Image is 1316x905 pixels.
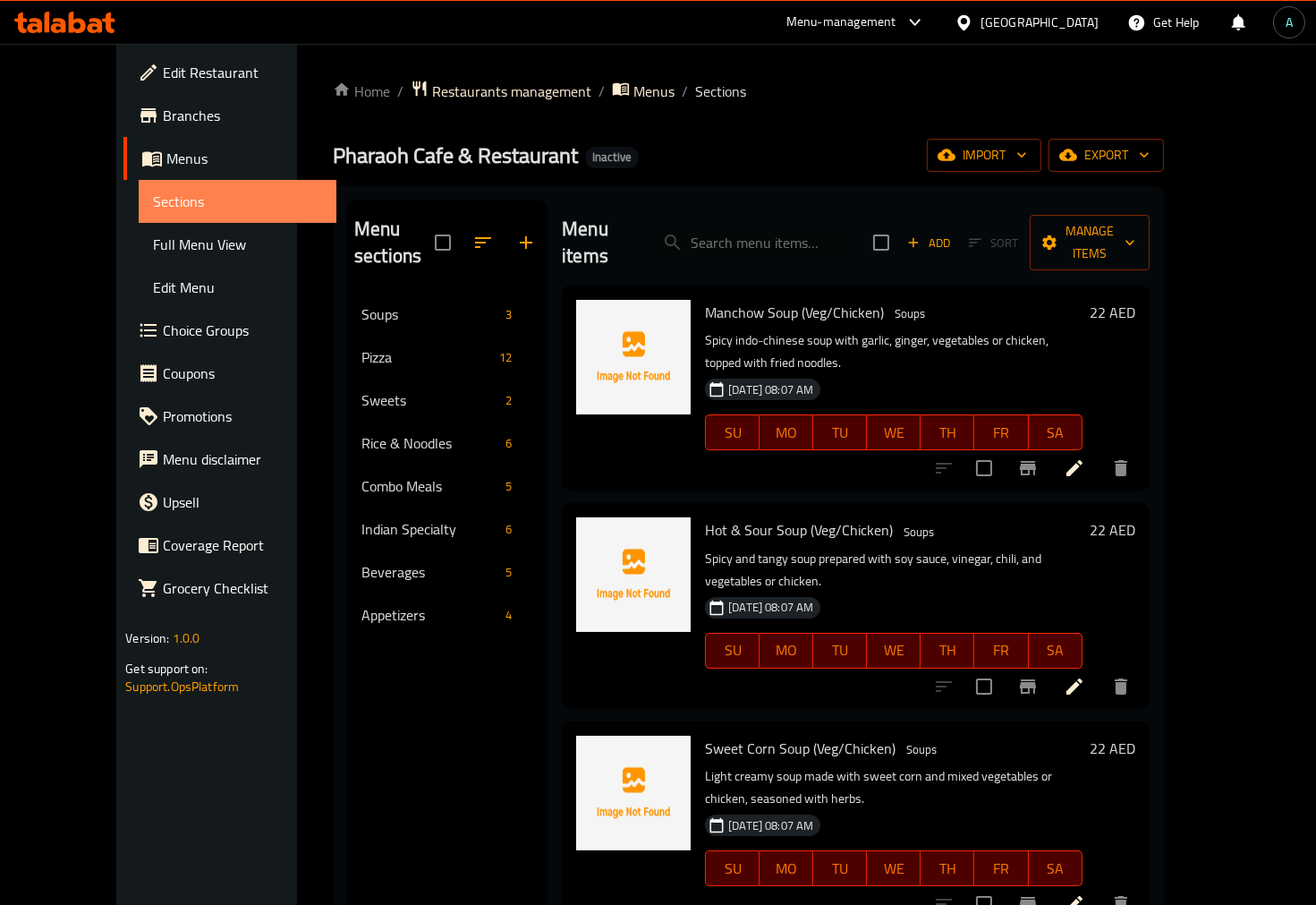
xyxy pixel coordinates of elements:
span: Inactive [585,149,639,165]
div: items [498,561,519,583]
span: 1.0.0 [173,627,200,650]
a: Grocery Checklist [123,567,336,610]
p: Light creamy soup made with sweet corn and mixed vegetables or chicken, seasoned with herbs. [705,765,1082,810]
span: FR [981,420,1021,446]
div: items [498,518,519,540]
span: WE [874,637,913,663]
span: Menus [166,148,322,169]
span: SU [713,637,752,663]
span: TU [820,420,860,446]
div: items [498,303,519,325]
button: TU [813,850,867,886]
div: Appetizers4 [347,593,548,636]
span: Branches [163,105,322,126]
button: FR [974,633,1028,669]
span: Promotions [163,406,322,427]
span: [DATE] 08:07 AM [721,599,820,616]
a: Restaurants management [411,80,591,103]
a: Sections [139,180,336,223]
a: Upsell [123,481,336,524]
button: WE [867,850,921,886]
span: Select section first [957,229,1030,257]
div: Combo Meals5 [347,465,548,508]
a: Choice Groups [123,309,336,352]
span: Soups [896,522,941,542]
span: Upsell [163,491,322,513]
span: Select section [862,224,900,261]
span: Select to update [965,449,1003,487]
span: Add item [900,229,957,257]
h6: 22 AED [1090,300,1135,325]
span: Pizza [361,346,492,368]
span: Manchow Soup (Veg/Chicken) [705,299,884,326]
span: TU [820,637,860,663]
div: Rice & Noodles6 [347,422,548,465]
span: Indian Specialty [361,518,498,540]
h6: 22 AED [1090,517,1135,542]
span: SA [1036,420,1075,446]
div: items [492,346,519,368]
p: Spicy and tangy soup prepared with soy sauce, vinegar, chili, and vegetables or chicken. [705,548,1082,593]
button: Branch-specific-item [1006,665,1049,708]
p: Spicy indo-chinese soup with garlic, ginger, vegetables or chicken, topped with fried noodles. [705,329,1082,374]
button: delete [1099,665,1142,708]
nav: Menu sections [347,286,548,644]
span: Sections [695,81,746,102]
span: TU [820,856,860,882]
a: Menus [123,137,336,180]
span: Rice & Noodles [361,432,498,454]
a: Edit Restaurant [123,51,336,94]
a: Home [333,81,390,102]
button: Add section [505,221,548,264]
button: SA [1029,633,1083,669]
button: delete [1099,447,1142,490]
h2: Menu sections [354,216,435,269]
button: TH [921,414,974,450]
span: Manage items [1044,220,1135,265]
button: Manage items [1030,215,1150,270]
span: import [941,144,1027,166]
span: Soups [887,303,932,324]
span: Soups [361,303,498,325]
button: MO [760,633,813,669]
button: SA [1029,414,1083,450]
button: SU [705,633,760,669]
span: Choice Groups [163,320,322,341]
div: Indian Specialty6 [347,508,548,551]
div: [GEOGRAPHIC_DATA] [981,13,1099,32]
input: search [648,227,859,259]
button: WE [867,414,921,450]
span: Sweets [361,389,498,411]
span: Coupons [163,363,322,384]
span: Menus [633,81,675,102]
img: Manchow Soup (Veg/Chicken) [576,300,691,414]
span: Pharaoh Cafe & Restaurant [333,135,578,175]
img: Sweet Corn Soup (Veg/Chicken) [576,736,691,850]
button: TH [921,633,974,669]
button: MO [760,414,813,450]
span: MO [767,856,806,882]
a: Coupons [123,352,336,395]
span: 6 [498,435,519,452]
span: A [1286,13,1293,32]
span: [DATE] 08:07 AM [721,817,820,834]
div: Appetizers [361,604,498,626]
li: / [599,81,605,102]
span: Edit Menu [153,277,322,298]
a: Menus [612,80,675,103]
li: / [682,81,688,102]
div: Beverages5 [347,551,548,593]
span: 12 [492,349,519,366]
span: Menu disclaimer [163,448,322,470]
span: Version: [125,627,169,650]
span: MO [767,420,806,446]
span: Combo Meals [361,475,498,497]
a: Coverage Report [123,524,336,567]
span: Beverages [361,561,498,583]
span: WE [874,856,913,882]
